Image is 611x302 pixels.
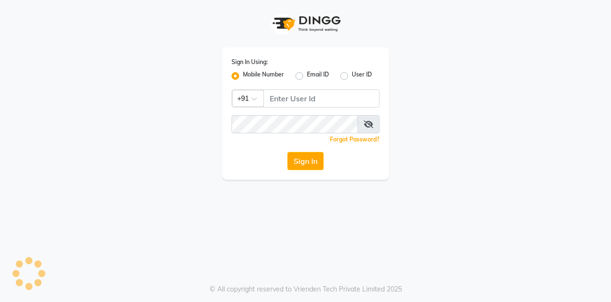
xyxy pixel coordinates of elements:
[287,152,324,170] button: Sign In
[267,10,344,38] img: logo1.svg
[307,70,329,82] label: Email ID
[352,70,372,82] label: User ID
[232,115,358,133] input: Username
[330,136,379,143] a: Forgot Password?
[263,89,379,108] input: Username
[232,58,268,66] label: Sign In Using:
[243,70,284,82] label: Mobile Number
